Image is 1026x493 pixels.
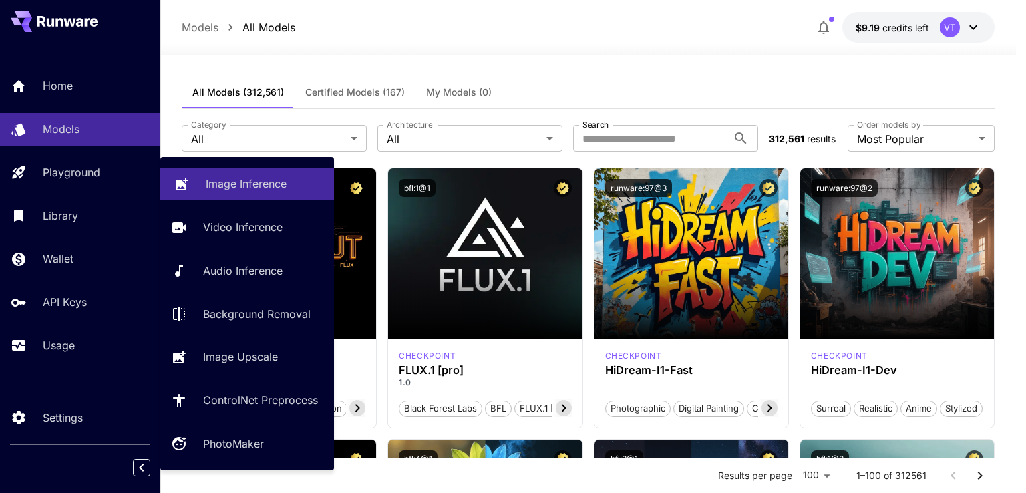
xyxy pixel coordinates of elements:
div: fluxpro [399,350,456,362]
p: 1.0 [399,377,571,389]
p: ControlNet Preprocess [203,392,318,408]
a: Background Removal [160,297,334,330]
p: Playground [43,164,100,180]
span: Most Popular [857,131,973,147]
span: Digital Painting [674,402,743,416]
p: Image Upscale [203,349,278,365]
button: Certified Model – Vetted for best performance and includes a commercial license. [347,450,365,468]
a: PhotoMaker [160,428,334,460]
h3: HiDream-I1-Fast [605,364,778,377]
label: Order models by [857,119,920,130]
span: Stylized [940,402,982,416]
button: Certified Model – Vetted for best performance and includes a commercial license. [965,450,983,468]
span: All Models (312,561) [192,86,284,98]
button: bfl:1@2 [811,450,849,468]
button: Certified Model – Vetted for best performance and includes a commercial license. [554,450,572,468]
h3: HiDream-I1-Dev [811,364,983,377]
p: checkpoint [605,350,662,362]
p: Usage [43,337,75,353]
p: Home [43,77,73,94]
p: Video Inference [203,219,283,235]
a: Image Inference [160,168,334,200]
span: All [191,131,345,147]
label: Search [582,119,609,130]
span: $9.19 [856,22,882,33]
label: Category [191,119,226,130]
span: BFL [486,402,511,416]
button: Certified Model – Vetted for best performance and includes a commercial license. [965,179,983,197]
span: My Models (0) [426,86,492,98]
p: Settings [43,409,83,426]
span: Surreal [812,402,850,416]
div: $9.18772 [856,21,929,35]
button: bfl:1@1 [399,179,436,197]
div: HiDream Dev [811,350,868,362]
span: Certified Models (167) [305,86,405,98]
p: 1–100 of 312561 [856,469,926,482]
button: Certified Model – Vetted for best performance and includes a commercial license. [759,450,778,468]
button: runware:97@3 [605,179,672,197]
p: PhotoMaker [203,436,264,452]
div: VT [940,17,960,37]
p: Image Inference [206,176,287,192]
p: Background Removal [203,306,311,322]
p: API Keys [43,294,87,310]
label: Architecture [387,119,432,130]
span: Photographic [606,402,670,416]
div: 100 [798,466,835,485]
button: $9.18772 [842,12,995,43]
span: 312,561 [769,133,804,144]
button: Certified Model – Vetted for best performance and includes a commercial license. [554,179,572,197]
p: All Models [242,19,295,35]
button: Certified Model – Vetted for best performance and includes a commercial license. [347,179,365,197]
h3: FLUX.1 [pro] [399,364,571,377]
p: Audio Inference [203,263,283,279]
button: Certified Model – Vetted for best performance and includes a commercial license. [759,179,778,197]
p: Library [43,208,78,224]
span: results [807,133,836,144]
button: Collapse sidebar [133,459,150,476]
span: Cinematic [747,402,798,416]
button: runware:97@2 [811,179,878,197]
span: Black Forest Labs [399,402,482,416]
p: checkpoint [811,350,868,362]
span: Realistic [854,402,897,416]
span: Anime [901,402,936,416]
span: All [387,131,541,147]
span: FLUX.1 [pro] [515,402,576,416]
a: Audio Inference [160,255,334,287]
span: credits left [882,22,929,33]
button: bfl:3@1 [605,450,643,468]
a: Image Upscale [160,341,334,373]
div: HiDream Fast [605,350,662,362]
p: Wallet [43,251,73,267]
p: Results per page [718,469,792,482]
button: bfl:4@1 [399,450,438,468]
p: checkpoint [399,350,456,362]
a: Video Inference [160,211,334,244]
nav: breadcrumb [182,19,295,35]
a: ControlNet Preprocess [160,384,334,417]
div: Collapse sidebar [143,456,160,480]
p: Models [182,19,218,35]
p: Models [43,121,79,137]
button: Go to next page [967,462,993,489]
